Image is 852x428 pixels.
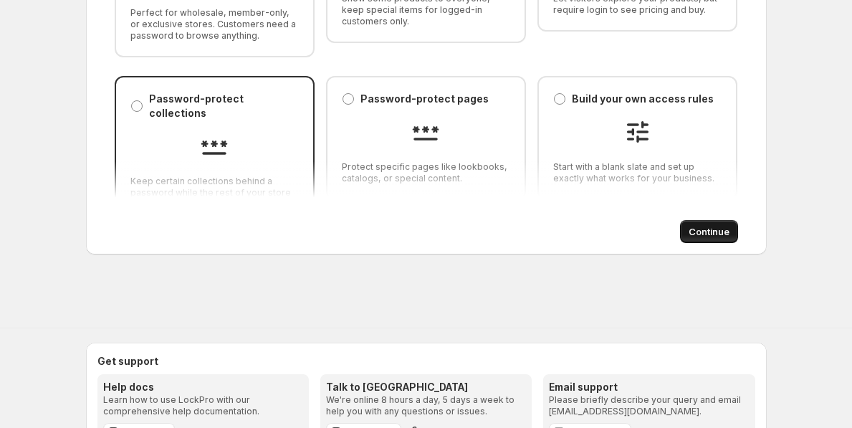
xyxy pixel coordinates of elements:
span: Protect specific pages like lookbooks, catalogs, or special content. [342,161,510,184]
p: Password-protect collections [149,92,299,120]
p: Build your own access rules [572,92,714,106]
button: Continue [680,220,738,243]
img: Password-protect collections [200,132,229,161]
span: Start with a blank slate and set up exactly what works for your business. [553,161,722,184]
p: Learn how to use LockPro with our comprehensive help documentation. [103,394,303,417]
span: Continue [689,224,729,239]
p: We're online 8 hours a day, 5 days a week to help you with any questions or issues. [326,394,526,417]
h3: Help docs [103,380,303,394]
img: Password-protect pages [411,118,440,146]
p: Please briefly describe your query and email [EMAIL_ADDRESS][DOMAIN_NAME]. [549,394,749,417]
h2: Get support [97,354,755,368]
span: Keep certain collections behind a password while the rest of your store is open. [130,176,299,210]
h3: Email support [549,380,749,394]
h3: Talk to [GEOGRAPHIC_DATA] [326,380,526,394]
span: Perfect for wholesale, member-only, or exclusive stores. Customers need a password to browse anyt... [130,7,299,42]
p: Password-protect pages [360,92,489,106]
img: Build your own access rules [623,118,652,146]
